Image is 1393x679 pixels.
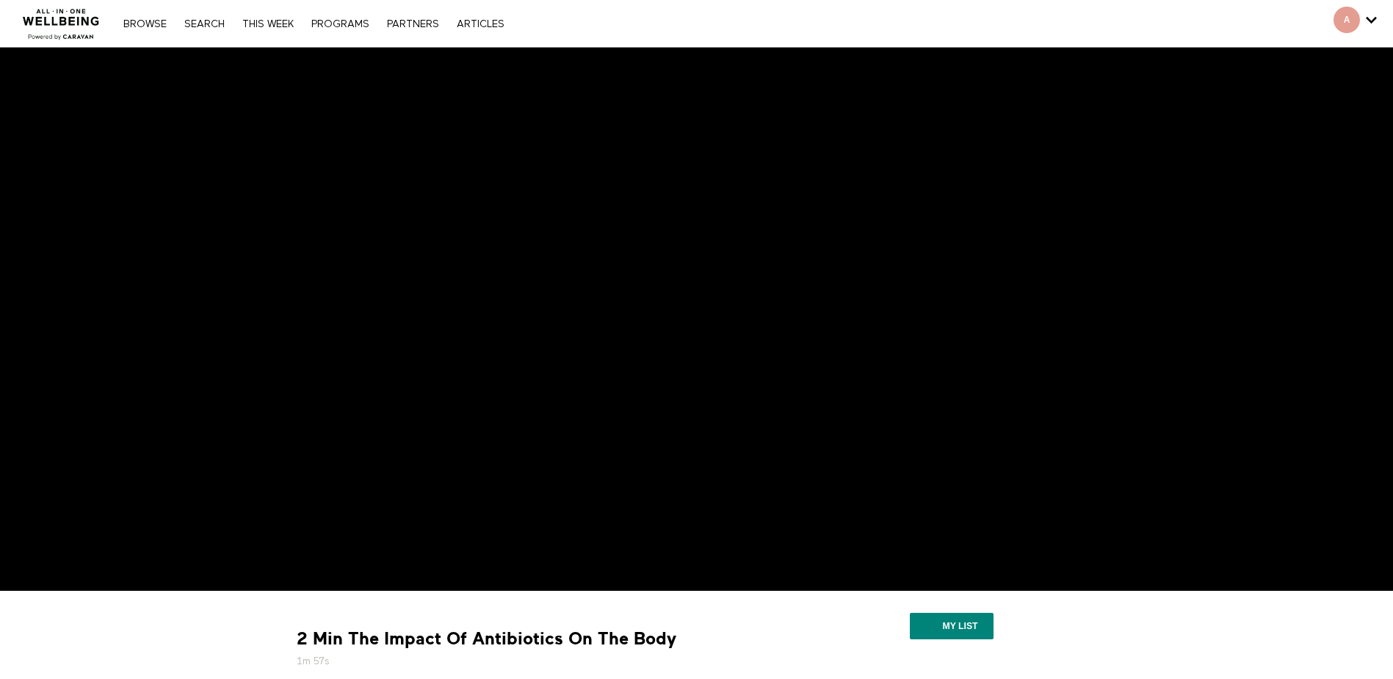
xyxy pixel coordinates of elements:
[297,654,789,669] h5: 1m 57s
[235,19,301,29] a: THIS WEEK
[297,628,676,650] strong: 2 Min The Impact Of Antibiotics On The Body
[304,19,377,29] a: PROGRAMS
[116,19,174,29] a: Browse
[116,16,511,31] nav: Primary
[910,613,993,639] button: My list
[380,19,446,29] a: PARTNERS
[177,19,232,29] a: Search
[449,19,512,29] a: ARTICLES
